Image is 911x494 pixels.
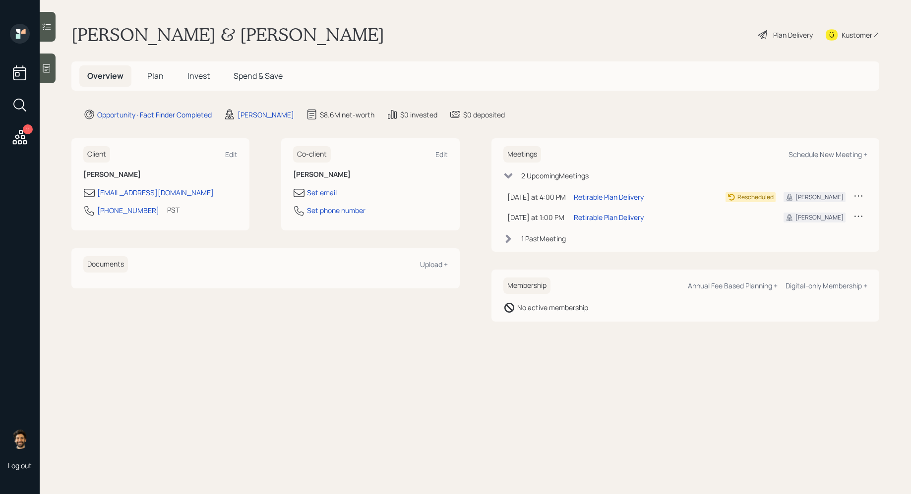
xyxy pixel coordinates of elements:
div: [EMAIL_ADDRESS][DOMAIN_NAME] [97,187,214,198]
div: Plan Delivery [773,30,813,40]
img: eric-schwartz-headshot.png [10,429,30,449]
div: Retirable Plan Delivery [574,212,644,222]
div: Annual Fee Based Planning + [688,281,778,290]
div: PST [167,205,180,215]
div: $0 invested [400,110,437,120]
div: Set email [307,187,337,198]
div: $8.6M net-worth [320,110,374,120]
h6: Membership [503,277,550,294]
div: Set phone number [307,205,365,216]
div: [DATE] at 1:00 PM [507,212,566,222]
div: No active membership [517,302,588,313]
div: Opportunity · Fact Finder Completed [97,110,212,120]
h6: [PERSON_NAME] [83,170,238,179]
div: [PHONE_NUMBER] [97,205,159,216]
div: 11 [23,124,33,134]
div: Edit [435,150,448,159]
div: $0 deposited [463,110,505,120]
div: Retirable Plan Delivery [574,192,644,202]
h6: [PERSON_NAME] [293,170,447,179]
div: Kustomer [842,30,872,40]
span: Spend & Save [234,70,283,81]
h6: Co-client [293,146,331,163]
div: Rescheduled [737,193,774,202]
h6: Documents [83,256,128,273]
h6: Client [83,146,110,163]
div: [DATE] at 4:00 PM [507,192,566,202]
div: Digital-only Membership + [786,281,867,290]
span: Invest [187,70,210,81]
div: 1 Past Meeting [521,233,566,244]
div: Log out [8,461,32,470]
span: Plan [147,70,164,81]
div: [PERSON_NAME] [238,110,294,120]
h6: Meetings [503,146,541,163]
div: 2 Upcoming Meeting s [521,170,589,181]
div: [PERSON_NAME] [795,213,844,222]
div: [PERSON_NAME] [795,193,844,202]
div: Edit [225,150,238,159]
div: Schedule New Meeting + [789,150,867,159]
div: Upload + [420,260,448,269]
h1: [PERSON_NAME] & [PERSON_NAME] [71,24,384,46]
span: Overview [87,70,123,81]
